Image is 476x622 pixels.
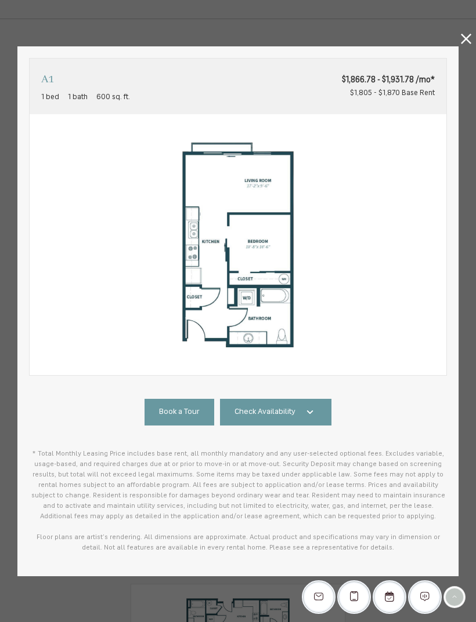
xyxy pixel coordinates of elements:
[220,399,331,425] a: Check Availability
[159,406,200,418] span: Book a Tour
[41,70,54,89] p: A1
[248,74,435,86] span: $1,866.78 - $1,931.78 /mo*
[235,406,295,418] span: Check Availability
[41,92,59,103] span: 1 bed
[145,399,214,425] a: Book a Tour
[30,114,446,375] img: A1 - 1 bedroom floorplan layout with 1 bathroom and 600 square feet
[29,449,447,553] p: * Total Monthly Leasing Price includes base rent, all monthly mandatory and any user-selected opt...
[96,92,130,103] span: 600 sq. ft.
[68,92,88,103] span: 1 bath
[350,89,435,97] span: $1,805 - $1,870 Base Rent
